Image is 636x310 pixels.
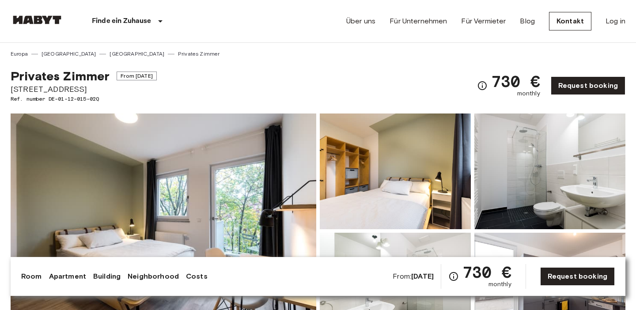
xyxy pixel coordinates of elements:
a: Building [93,271,121,282]
img: Habyt [11,15,64,24]
span: Privates Zimmer [11,68,110,83]
svg: Check cost overview for full price breakdown. Please note that discounts apply to new joiners onl... [477,80,488,91]
a: Über uns [346,16,375,26]
p: Finde ein Zuhause [92,16,151,26]
img: Picture of unit DE-01-12-015-02Q [474,113,625,229]
b: [DATE] [411,272,434,280]
a: Request booking [551,76,625,95]
span: monthly [488,280,511,289]
a: Für Unternehmen [390,16,447,26]
span: 730 € [491,73,540,89]
a: Privates Zimmer [178,50,220,58]
span: From [DATE] [117,72,157,80]
span: 730 € [462,264,511,280]
a: Kontakt [549,12,591,30]
a: Europa [11,50,28,58]
a: Blog [520,16,535,26]
span: [STREET_ADDRESS] [11,83,157,95]
a: Room [21,271,42,282]
a: Für Vermieter [461,16,506,26]
svg: Check cost overview for full price breakdown. Please note that discounts apply to new joiners onl... [448,271,459,282]
a: [GEOGRAPHIC_DATA] [110,50,164,58]
a: Apartment [49,271,86,282]
a: Log in [606,16,625,26]
a: Costs [186,271,208,282]
a: [GEOGRAPHIC_DATA] [42,50,96,58]
img: Picture of unit DE-01-12-015-02Q [320,113,471,229]
span: Ref. number DE-01-12-015-02Q [11,95,157,103]
span: From: [393,272,434,281]
a: Request booking [540,267,615,286]
a: Neighborhood [128,271,179,282]
span: monthly [517,89,540,98]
